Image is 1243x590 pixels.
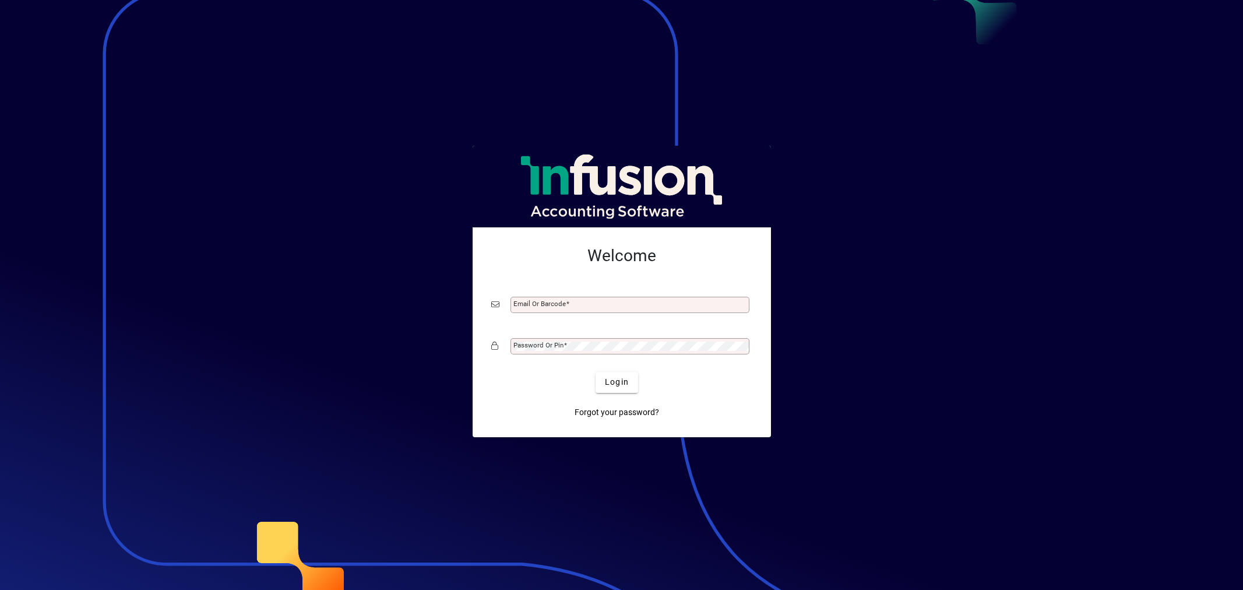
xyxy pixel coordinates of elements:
[491,246,752,266] h2: Welcome
[596,372,638,393] button: Login
[513,300,566,308] mat-label: Email or Barcode
[513,341,564,349] mat-label: Password or Pin
[605,376,629,388] span: Login
[570,402,664,423] a: Forgot your password?
[575,406,659,419] span: Forgot your password?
